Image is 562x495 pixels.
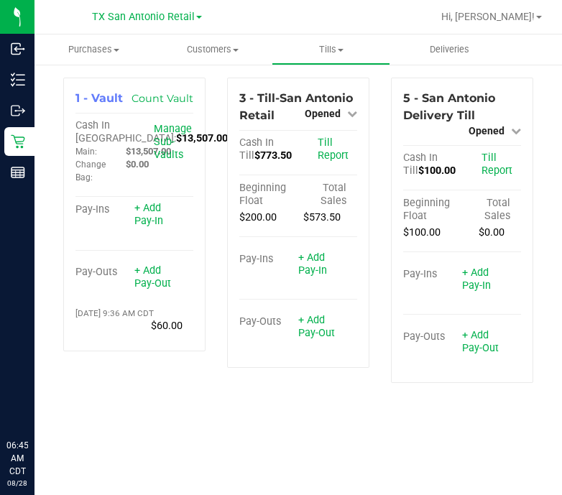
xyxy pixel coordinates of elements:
[75,147,97,157] span: Main:
[151,320,183,332] span: $60.00
[75,308,154,318] span: [DATE] 9:36 AM CDT
[75,203,134,216] div: Pay-Ins
[34,34,153,65] a: Purchases
[6,439,28,478] p: 06:45 AM CDT
[239,137,274,162] span: Cash In Till
[239,182,298,208] div: Beginning Float
[34,43,153,56] span: Purchases
[11,103,25,118] inline-svg: Outbound
[132,92,193,105] a: Count Vault
[75,159,106,182] span: Change Bag:
[75,91,123,105] span: 1 - Vault
[403,197,462,223] div: Beginning Float
[403,152,438,177] span: Cash In Till
[390,34,509,65] a: Deliveries
[126,146,171,157] span: $13,507.00
[239,315,298,328] div: Pay-Outs
[134,202,163,227] a: + Add Pay-In
[479,226,505,239] span: $0.00
[11,165,25,180] inline-svg: Reports
[239,91,353,122] span: 3 - Till-San Antonio Retail
[239,211,277,223] span: $200.00
[75,266,134,279] div: Pay-Outs
[134,264,171,290] a: + Add Pay-Out
[305,108,341,119] span: Opened
[11,42,25,56] inline-svg: Inbound
[254,149,292,162] span: $773.50
[92,11,195,23] span: TX San Antonio Retail
[42,378,60,395] iframe: Resource center unread badge
[318,137,349,162] a: Till Report
[298,182,357,208] div: Total Sales
[75,119,176,144] span: Cash In [GEOGRAPHIC_DATA]:
[239,253,298,266] div: Pay-Ins
[272,34,390,65] a: Tills
[418,165,456,177] span: $100.00
[482,152,512,177] a: Till Report
[403,330,462,343] div: Pay-Outs
[403,226,441,239] span: $100.00
[403,91,495,122] span: 5 - San Antonio Delivery Till
[154,43,271,56] span: Customers
[462,329,499,354] a: + Add Pay-Out
[298,251,327,277] a: + Add Pay-In
[441,11,535,22] span: Hi, [PERSON_NAME]!
[153,34,272,65] a: Customers
[462,197,521,223] div: Total Sales
[11,134,25,149] inline-svg: Retail
[176,132,228,144] span: $13,507.00
[6,478,28,489] p: 08/28
[154,123,192,161] a: Manage Sub-Vaults
[462,267,491,292] a: + Add Pay-In
[303,211,341,223] span: $573.50
[298,314,335,339] a: + Add Pay-Out
[469,125,505,137] span: Opened
[403,268,462,281] div: Pay-Ins
[410,43,489,56] span: Deliveries
[11,73,25,87] inline-svg: Inventory
[126,159,149,170] span: $0.00
[272,43,390,56] span: Tills
[14,380,57,423] iframe: Resource center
